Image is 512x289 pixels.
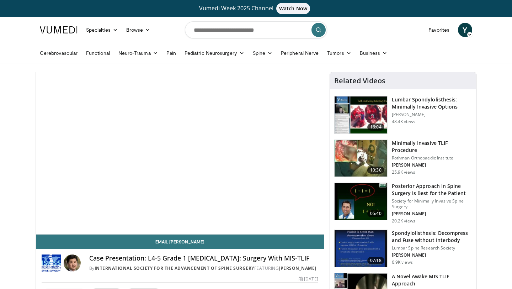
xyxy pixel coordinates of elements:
[323,46,356,60] a: Tumors
[334,96,472,134] a: 16:04 Lumbar Spondylolisthesis: Minimally Invasive Options [PERSON_NAME] 48.4K views
[367,167,384,174] span: 10:30
[392,273,472,287] h3: A Novel Awake MIS TLIF Approach
[392,218,415,224] p: 20.2K views
[392,112,472,117] p: [PERSON_NAME]
[64,254,81,272] img: Avatar
[392,183,472,197] h3: Posterior Approach in Spine Surgery is Best for the Patient
[249,46,277,60] a: Spine
[36,46,82,60] a: Cerebrovascular
[335,96,387,133] img: 9f1438f7-b5aa-4a55-ab7b-c34f90e48e66.150x105_q85_crop-smart_upscale.jpg
[122,23,155,37] a: Browse
[42,254,61,272] img: International Society for the Advancement of Spine Surgery
[41,3,471,14] a: Vumedi Week 2025 ChannelWatch Now
[36,235,324,249] a: Email [PERSON_NAME]
[367,257,384,264] span: 07:18
[335,230,387,267] img: 97801bed-5de1-4037-bed6-2d7170b090cf.150x105_q85_crop-smart_upscale.jpg
[392,169,415,175] p: 25.9K views
[334,77,385,85] h4: Related Videos
[162,46,180,60] a: Pain
[334,140,472,177] a: 10:30 Minimally Invasive TLIF Procedure Rothman Orthopaedic Institute [PERSON_NAME] 25.9K views
[40,26,78,33] img: VuMedi Logo
[82,23,122,37] a: Specialties
[424,23,454,37] a: Favorites
[335,140,387,177] img: ander_3.png.150x105_q85_crop-smart_upscale.jpg
[279,265,316,271] a: [PERSON_NAME]
[392,245,472,251] p: Lumbar Spine Research Society
[95,265,254,271] a: International Society for the Advancement of Spine Surgery
[180,46,249,60] a: Pediatric Neurosurgery
[392,198,472,210] p: Society for Minimally Invasive Spine Surgery
[392,119,415,125] p: 48.4K views
[89,254,318,262] h4: Case Presentation: L4-5 Grade 1 [MEDICAL_DATA]: Surgery With MIS-TLIF
[36,72,324,235] video-js: Video Player
[276,3,310,14] span: Watch Now
[392,162,472,168] p: [PERSON_NAME]
[277,46,323,60] a: Peripheral Nerve
[458,23,472,37] a: Y
[367,210,384,217] span: 05:40
[334,230,472,267] a: 07:18 Spondylolisthesis: Decompress and Fuse without Interbody Lumbar Spine Research Society [PER...
[82,46,114,60] a: Functional
[392,140,472,154] h3: Minimally Invasive TLIF Procedure
[335,183,387,220] img: 3b6f0384-b2b2-4baa-b997-2e524ebddc4b.150x105_q85_crop-smart_upscale.jpg
[114,46,162,60] a: Neuro-Trauma
[392,230,472,244] h3: Spondylolisthesis: Decompress and Fuse without Interbody
[392,155,472,161] p: Rothman Orthopaedic Institute
[367,124,384,131] span: 16:04
[89,265,318,272] div: By FEATURING
[392,96,472,110] h3: Lumbar Spondylolisthesis: Minimally Invasive Options
[392,252,472,258] p: [PERSON_NAME]
[299,276,318,282] div: [DATE]
[185,21,327,38] input: Search topics, interventions
[356,46,392,60] a: Business
[392,211,472,217] p: [PERSON_NAME]
[392,259,413,265] p: 6.9K views
[334,183,472,224] a: 05:40 Posterior Approach in Spine Surgery is Best for the Patient Society for Minimally Invasive ...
